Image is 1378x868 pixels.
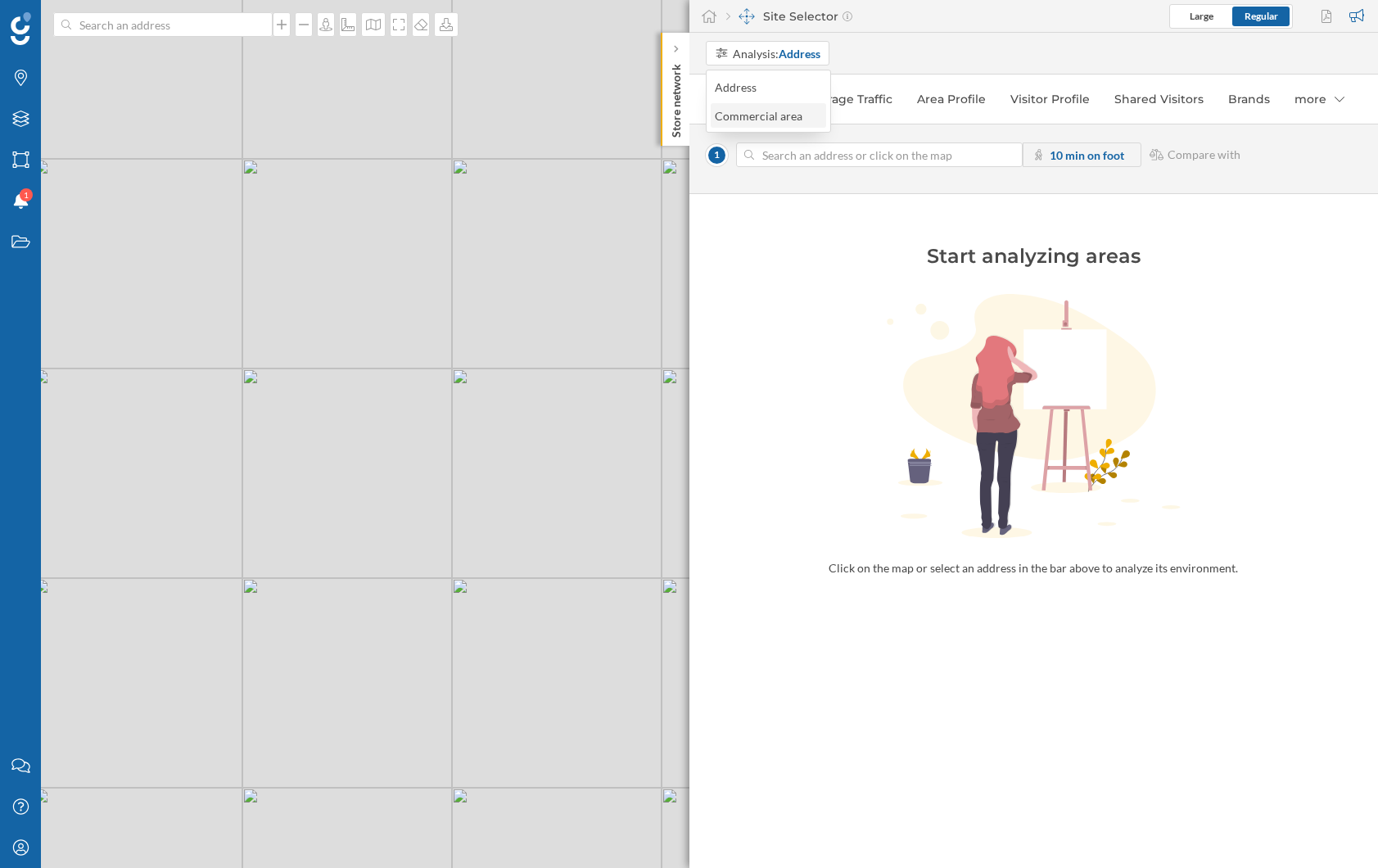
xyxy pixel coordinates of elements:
div: Click on the map or select an address in the bar above to analyze its environment. [804,560,1264,576]
a: Average Traffic [797,86,901,112]
a: Brands [1220,86,1278,112]
span: Regular [1245,10,1278,22]
strong: Address [779,47,820,61]
div: Site Selector [726,8,852,25]
div: Analysis: [733,45,820,62]
div: Address [715,80,757,94]
div: Commercial area [715,109,802,123]
a: Area Profile [909,86,994,112]
span: Support [34,11,93,26]
span: 1 [706,144,728,166]
strong: 10 min on foot [1050,148,1124,162]
a: Shared Visitors [1106,86,1212,112]
img: Geoblink Logo [11,12,31,45]
div: more [1286,86,1353,112]
span: 1 [24,187,29,203]
span: Compare with [1168,147,1240,163]
p: Store network [667,57,684,138]
span: Large [1190,10,1213,22]
img: dashboards-manager.svg [739,8,755,25]
div: Start analyzing areas [771,243,1295,269]
a: Visitor Profile [1002,86,1098,112]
